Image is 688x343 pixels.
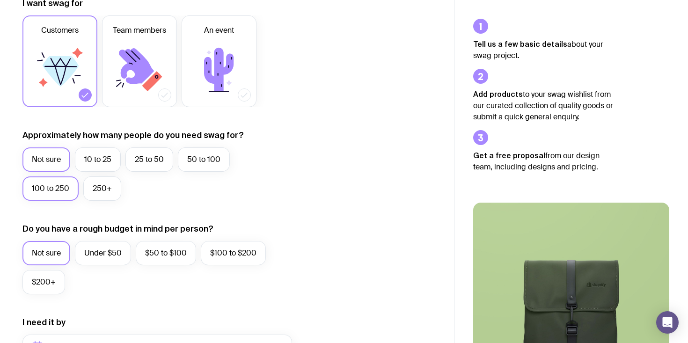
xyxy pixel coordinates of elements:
label: $100 to $200 [201,241,266,265]
label: Not sure [22,147,70,172]
label: Under $50 [75,241,131,265]
label: Not sure [22,241,70,265]
label: 50 to 100 [178,147,230,172]
label: 25 to 50 [125,147,173,172]
label: $50 to $100 [136,241,196,265]
label: 100 to 250 [22,176,79,201]
label: 250+ [83,176,121,201]
span: Customers [41,25,79,36]
label: Do you have a rough budget in mind per person? [22,223,213,234]
strong: Add products [473,90,523,98]
p: to your swag wishlist from our curated collection of quality goods or submit a quick general enqu... [473,88,614,123]
strong: Tell us a few basic details [473,40,567,48]
p: from our design team, including designs and pricing. [473,150,614,173]
label: I need it by [22,317,66,328]
label: Approximately how many people do you need swag for? [22,130,244,141]
span: An event [204,25,234,36]
label: $200+ [22,270,65,294]
span: Team members [113,25,166,36]
strong: Get a free proposal [473,151,545,160]
div: Open Intercom Messenger [656,311,679,334]
p: about your swag project. [473,38,614,61]
label: 10 to 25 [75,147,121,172]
